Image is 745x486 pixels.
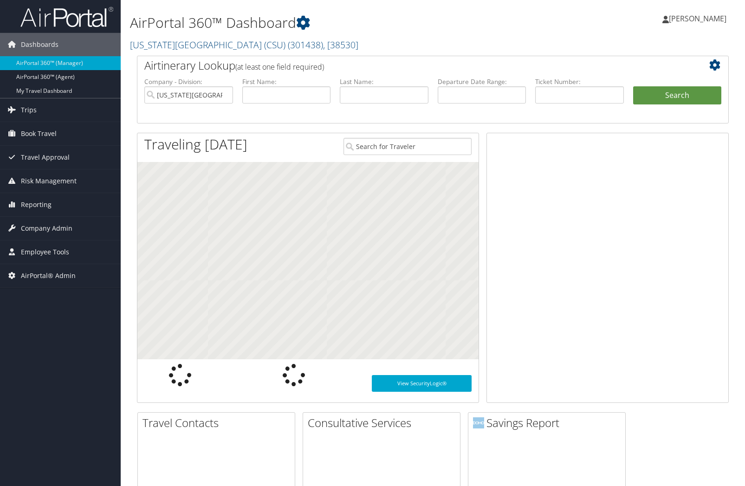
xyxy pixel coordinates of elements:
span: Company Admin [21,217,72,240]
h2: Consultative Services [308,415,460,431]
span: , [ 38530 ] [323,39,358,51]
span: Risk Management [21,169,77,193]
h2: Savings Report [473,415,625,431]
h2: Airtinerary Lookup [144,58,672,73]
label: Departure Date Range: [438,77,526,86]
label: First Name: [242,77,331,86]
span: [PERSON_NAME] [669,13,726,24]
input: Search for Traveler [343,138,472,155]
a: [PERSON_NAME] [662,5,736,32]
span: Reporting [21,193,52,216]
span: Book Travel [21,122,57,145]
label: Company - Division: [144,77,233,86]
span: ( 301438 ) [288,39,323,51]
h1: AirPortal 360™ Dashboard [130,13,534,32]
label: Last Name: [340,77,428,86]
h2: Travel Contacts [143,415,295,431]
a: [US_STATE][GEOGRAPHIC_DATA] (CSU) [130,39,358,51]
h1: Traveling [DATE] [144,135,247,154]
span: AirPortal® Admin [21,264,76,287]
span: Travel Approval [21,146,70,169]
span: Dashboards [21,33,58,56]
img: airportal-logo.png [20,6,113,28]
img: domo-logo.png [473,417,484,428]
label: Ticket Number: [535,77,624,86]
a: View SecurityLogic® [372,375,472,392]
span: Trips [21,98,37,122]
span: Employee Tools [21,240,69,264]
button: Search [633,86,722,105]
span: (at least one field required) [235,62,324,72]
